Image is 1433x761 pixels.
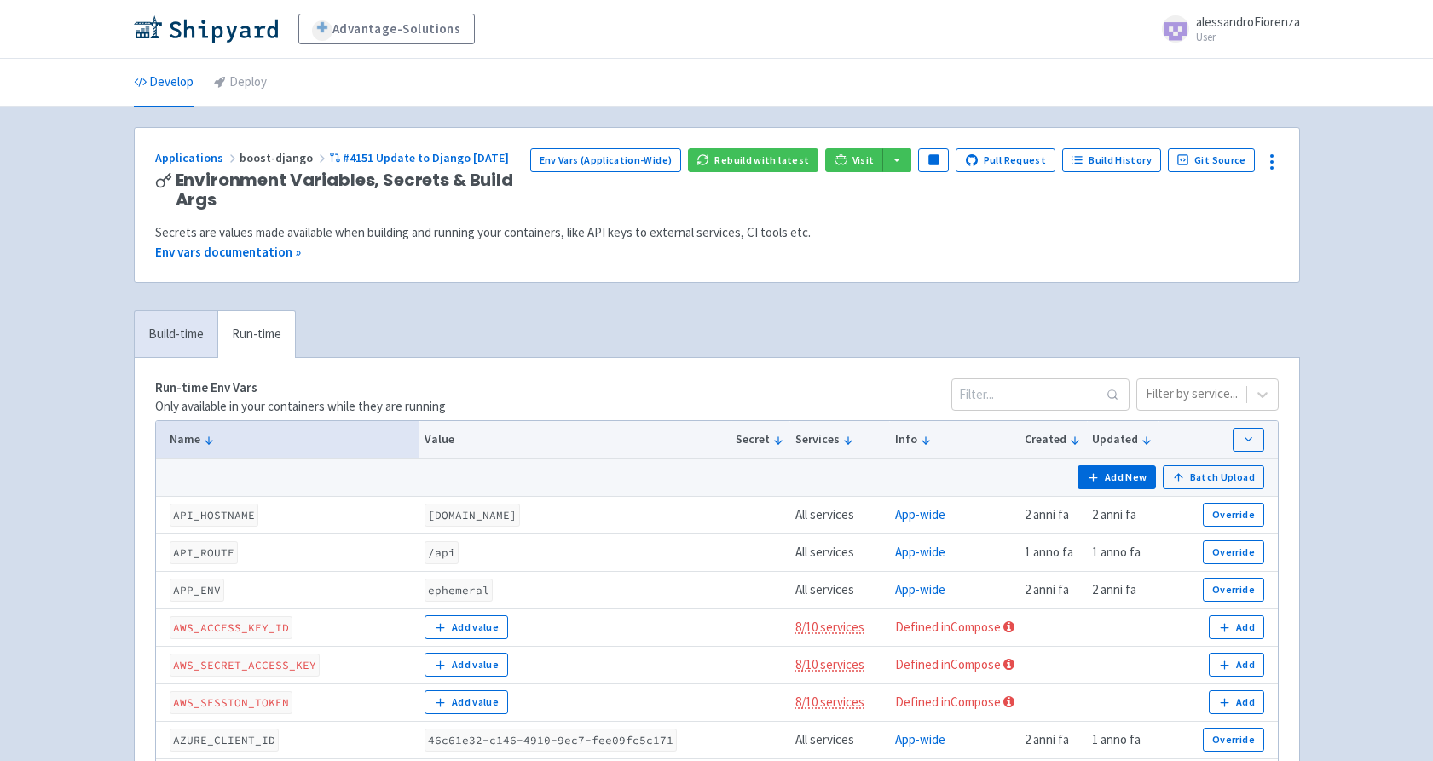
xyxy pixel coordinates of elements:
[1203,578,1263,602] button: Override
[825,148,883,172] a: Visit
[214,59,267,107] a: Deploy
[951,378,1130,411] input: Filter...
[1196,14,1300,30] span: alessandroFiorenza
[155,150,240,165] a: Applications
[217,311,295,358] a: Run-time
[155,379,257,395] strong: Run-time Env Vars
[895,430,1014,448] button: Info
[895,619,1001,635] a: Defined in Compose
[170,579,224,602] code: APP_ENV
[1025,544,1073,560] time: 1 anno fa
[1209,615,1263,639] button: Add
[170,541,238,564] code: API_ROUTE
[789,496,889,533] td: All services
[134,15,278,43] img: Shipyard logo
[1209,690,1263,714] button: Add
[795,694,864,710] span: 8/10 services
[530,148,681,172] a: Env Vars (Application-Wide)
[1078,465,1156,489] button: Add New
[1163,465,1264,489] button: Batch Upload
[1203,540,1263,564] button: Override
[1209,653,1263,677] button: Add
[425,653,507,677] button: Add value
[1025,731,1069,747] time: 2 anni fa
[425,615,507,639] button: Add value
[795,656,864,672] span: 8/10 services
[170,616,292,639] code: AWS_ACCESS_KEY_ID
[895,656,1001,672] a: Defined in Compose
[135,311,217,358] a: Build-time
[1092,581,1136,597] time: 2 anni fa
[1196,32,1300,43] small: User
[1152,15,1300,43] a: alessandroFiorenza User
[170,654,320,677] code: AWS_SECRET_ACCESS_KEY
[240,150,329,165] span: boost-django
[1092,731,1141,747] time: 1 anno fa
[1025,430,1081,448] button: Created
[895,731,945,747] a: App-wide
[795,619,864,635] span: 8/10 services
[1203,503,1263,527] button: Override
[852,153,875,167] span: Visit
[425,541,459,564] code: /api
[1092,544,1141,560] time: 1 anno fa
[170,430,414,448] button: Name
[425,690,507,714] button: Add value
[298,14,475,44] a: Advantage-Solutions
[1025,581,1069,597] time: 2 anni fa
[134,59,194,107] a: Develop
[155,397,446,417] p: Only available in your containers while they are running
[1092,430,1153,448] button: Updated
[425,579,493,602] code: ephemeral
[425,504,520,527] code: [DOMAIN_NAME]
[176,170,517,210] span: Environment Variables, Secrets & Build Args
[789,571,889,608] td: All services
[1062,148,1161,172] a: Build History
[789,721,889,758] td: All services
[1203,728,1263,752] button: Override
[1168,148,1256,172] a: Git Source
[170,691,292,714] code: AWS_SESSION_TOKEN
[688,148,818,172] button: Rebuild with latest
[170,504,258,527] code: API_HOSTNAME
[1092,506,1136,522] time: 2 anni fa
[329,150,512,165] a: #4151 Update to Django [DATE]
[789,533,889,571] td: All services
[795,430,884,448] button: Services
[1025,506,1069,522] time: 2 anni fa
[895,544,945,560] a: App-wide
[895,694,1001,710] a: Defined in Compose
[918,148,949,172] button: Pause
[419,421,731,459] th: Value
[155,244,301,260] a: Env vars documentation »
[895,506,945,522] a: App-wide
[155,223,1279,243] div: Secrets are values made available when building and running your containers, like API keys to ext...
[170,729,279,752] code: AZURE_CLIENT_ID
[895,581,945,597] a: App-wide
[425,729,677,752] code: 46c61e32-c146-4910-9ec7-fee09fc5c171
[736,430,784,448] button: Secret
[956,148,1055,172] a: Pull Request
